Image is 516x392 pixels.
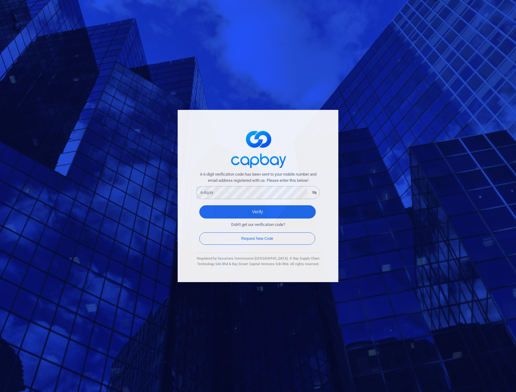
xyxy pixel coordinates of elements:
span: Didn't get our verification code? [231,222,285,228]
span: A 6-digit verification code has been sent to your mobile number and email address registered with... [196,171,320,184]
button: Verify [199,205,316,219]
button: Request New Code [199,232,315,245]
div: Regulated by Securities Commission [GEOGRAPHIC_DATA]. © Bay Supply Chain Technology Sdn Bhd & Bay... [196,256,320,267]
img: logo [227,125,289,171]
